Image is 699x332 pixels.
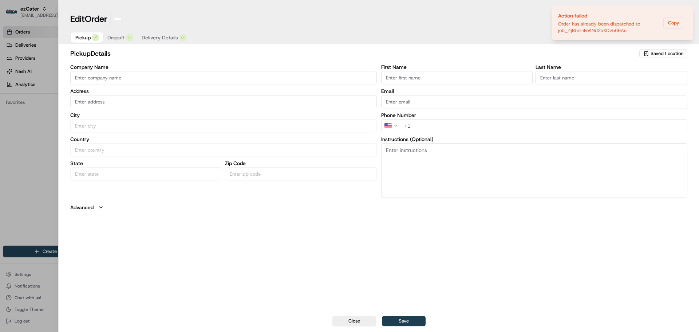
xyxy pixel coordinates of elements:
input: Enter state [70,167,222,180]
span: Saved Location [651,50,683,57]
button: Advanced [70,204,687,211]
input: Enter phone number [400,119,688,132]
button: Start new chat [124,72,133,81]
span: API Documentation [69,106,117,113]
div: 📗 [7,106,13,112]
label: Last Name [536,65,687,70]
img: 1736555255976-a54dd68f-1ca7-489b-9aae-adbdc363a1c4 [7,70,20,83]
button: Close [332,316,376,326]
div: 💻 [62,106,67,112]
label: Zip Code [225,161,377,166]
input: Enter first name [381,71,533,84]
input: Enter city [70,119,377,132]
input: Enter zip code [225,167,377,180]
span: Order [85,13,107,25]
div: Action failed [558,12,660,19]
a: Powered byPylon [51,123,88,129]
label: Address [70,89,377,94]
span: Dropoff [107,34,125,41]
label: State [70,161,222,166]
button: Saved Location [639,48,687,59]
label: Phone Number [381,113,688,118]
h1: Edit [70,13,107,25]
div: Start new chat [25,70,119,77]
input: Enter company name [70,71,377,84]
p: Welcome 👋 [7,29,133,41]
a: 💻API Documentation [59,103,120,116]
a: 📗Knowledge Base [4,103,59,116]
span: Knowledge Base [15,106,56,113]
div: We're available if you need us! [25,77,92,83]
input: Enter last name [536,71,687,84]
input: Enter email [381,95,688,108]
label: First Name [381,65,533,70]
h2: pickup Details [70,48,638,59]
label: Instructions (Optional) [381,137,688,142]
input: Clear [19,47,120,55]
span: Delivery Details [142,34,178,41]
label: City [70,113,377,118]
span: Pylon [72,124,88,129]
button: Copy [663,17,684,29]
img: Nash [7,7,22,22]
label: Advanced [70,204,94,211]
button: Save [382,316,426,326]
label: Company Name [70,65,377,70]
div: Order has already been dispatched to job_4jB5ninFoKNd2uXDv566Au [558,21,660,34]
label: Email [381,89,688,94]
label: Country [70,137,377,142]
input: Enter address [70,95,377,108]
input: Enter country [70,143,377,156]
span: Pickup [75,34,91,41]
